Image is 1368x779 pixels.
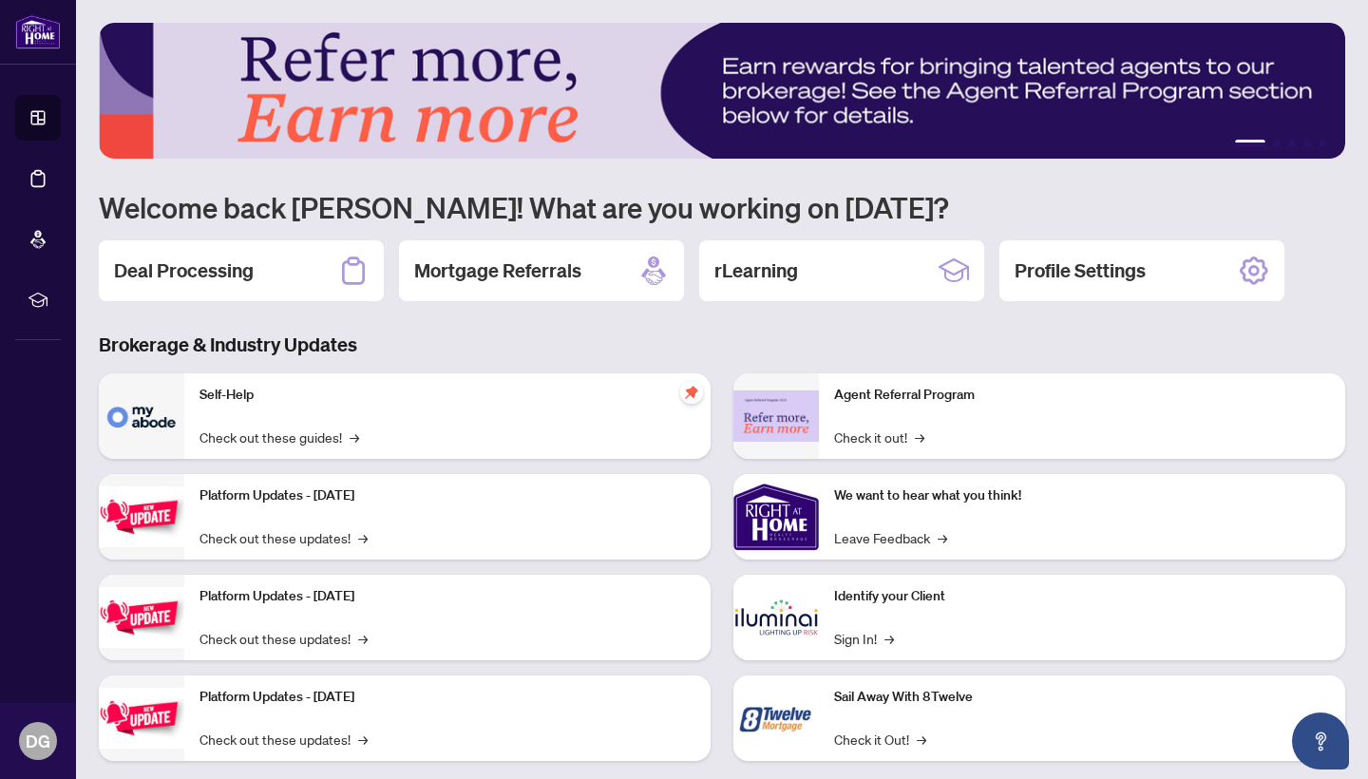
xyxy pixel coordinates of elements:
[350,427,359,447] span: →
[1292,712,1349,769] button: Open asap
[199,729,368,750] a: Check out these updates!→
[834,586,1330,607] p: Identify your Client
[1273,140,1281,147] button: 2
[714,257,798,284] h2: rLearning
[1303,140,1311,147] button: 4
[938,527,947,548] span: →
[99,587,184,647] img: Platform Updates - July 8, 2025
[114,257,254,284] h2: Deal Processing
[199,586,695,607] p: Platform Updates - [DATE]
[1288,140,1296,147] button: 3
[733,575,819,660] img: Identify your Client
[733,390,819,443] img: Agent Referral Program
[15,14,61,49] img: logo
[834,485,1330,506] p: We want to hear what you think!
[99,332,1345,358] h3: Brokerage & Industry Updates
[834,628,894,649] a: Sign In!→
[199,527,368,548] a: Check out these updates!→
[358,729,368,750] span: →
[834,729,926,750] a: Check it Out!→
[199,628,368,649] a: Check out these updates!→
[915,427,924,447] span: →
[1319,140,1326,147] button: 5
[834,687,1330,708] p: Sail Away With 8Twelve
[199,485,695,506] p: Platform Updates - [DATE]
[199,427,359,447] a: Check out these guides!→
[1015,257,1146,284] h2: Profile Settings
[199,385,695,406] p: Self-Help
[358,628,368,649] span: →
[733,675,819,761] img: Sail Away With 8Twelve
[99,189,1345,225] h1: Welcome back [PERSON_NAME]! What are you working on [DATE]?
[99,373,184,459] img: Self-Help
[1235,140,1265,147] button: 1
[99,23,1345,159] img: Slide 0
[358,527,368,548] span: →
[834,427,924,447] a: Check it out!→
[199,687,695,708] p: Platform Updates - [DATE]
[884,628,894,649] span: →
[834,385,1330,406] p: Agent Referral Program
[414,257,581,284] h2: Mortgage Referrals
[680,381,703,404] span: pushpin
[99,688,184,748] img: Platform Updates - June 23, 2025
[99,486,184,546] img: Platform Updates - July 21, 2025
[733,474,819,560] img: We want to hear what you think!
[917,729,926,750] span: →
[834,527,947,548] a: Leave Feedback→
[26,728,50,754] span: DG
